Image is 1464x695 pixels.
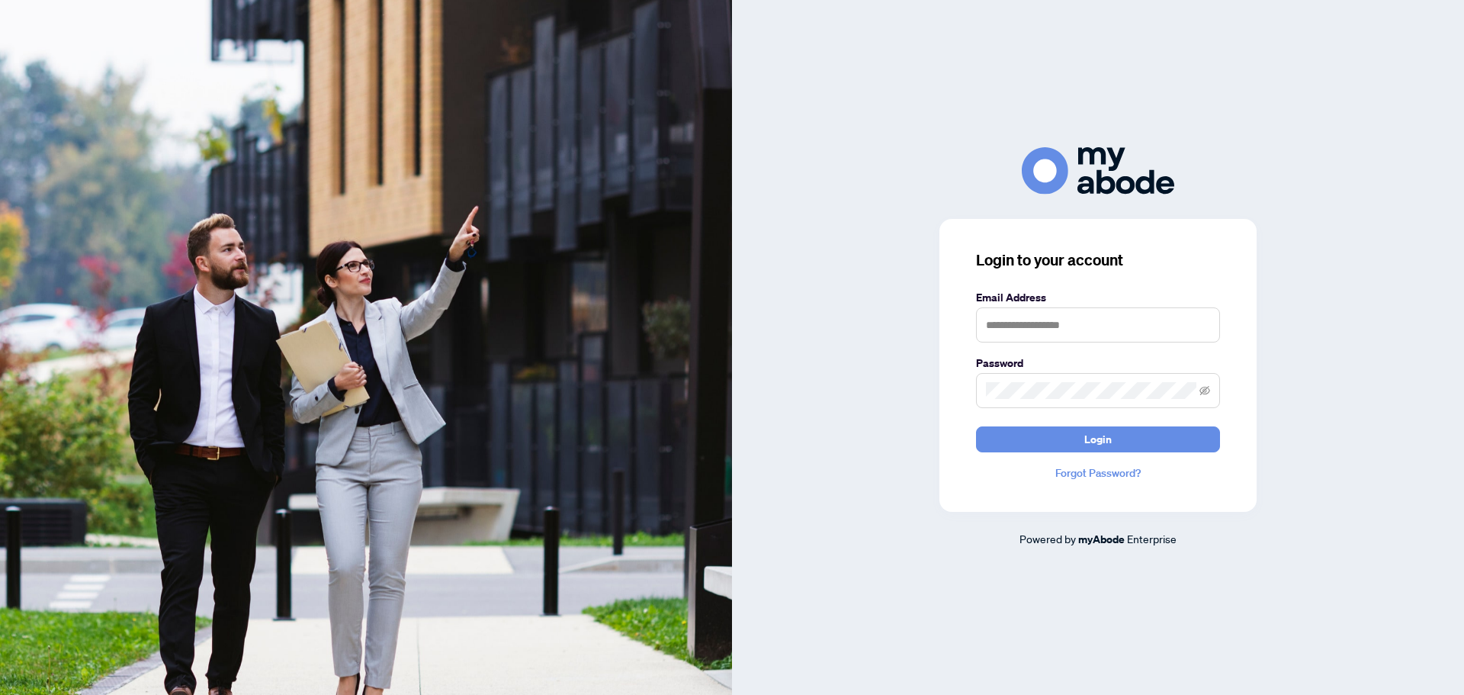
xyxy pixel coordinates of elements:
[976,249,1220,271] h3: Login to your account
[1019,532,1076,545] span: Powered by
[1199,385,1210,396] span: eye-invisible
[976,355,1220,372] label: Password
[976,465,1220,481] a: Forgot Password?
[976,289,1220,306] label: Email Address
[976,426,1220,452] button: Login
[1022,147,1174,194] img: ma-logo
[1127,532,1177,545] span: Enterprise
[1078,531,1125,548] a: myAbode
[1084,427,1112,452] span: Login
